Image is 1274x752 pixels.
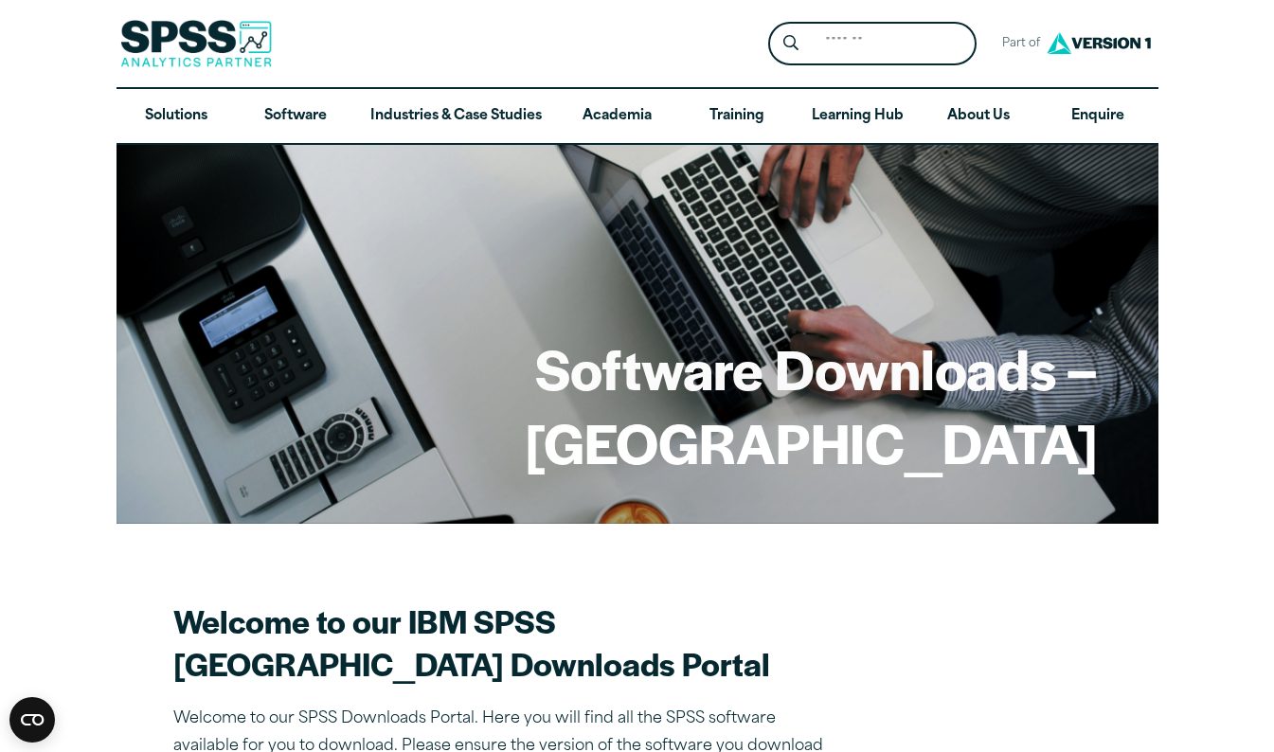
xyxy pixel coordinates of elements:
[919,89,1038,144] a: About Us
[1042,26,1156,61] img: Version1 Logo
[236,89,355,144] a: Software
[676,89,796,144] a: Training
[117,89,236,144] a: Solutions
[783,35,798,51] svg: Search magnifying glass icon
[117,89,1158,144] nav: Desktop version of site main menu
[768,22,977,66] form: Site Header Search Form
[1038,89,1157,144] a: Enquire
[355,89,557,144] a: Industries & Case Studies
[9,697,55,743] button: Open CMP widget
[177,331,1098,478] h1: Software Downloads – [GEOGRAPHIC_DATA]
[773,27,808,62] button: Search magnifying glass icon
[120,20,272,67] img: SPSS Analytics Partner
[173,600,836,685] h2: Welcome to our IBM SPSS [GEOGRAPHIC_DATA] Downloads Portal
[557,89,676,144] a: Academia
[992,30,1042,58] span: Part of
[797,89,919,144] a: Learning Hub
